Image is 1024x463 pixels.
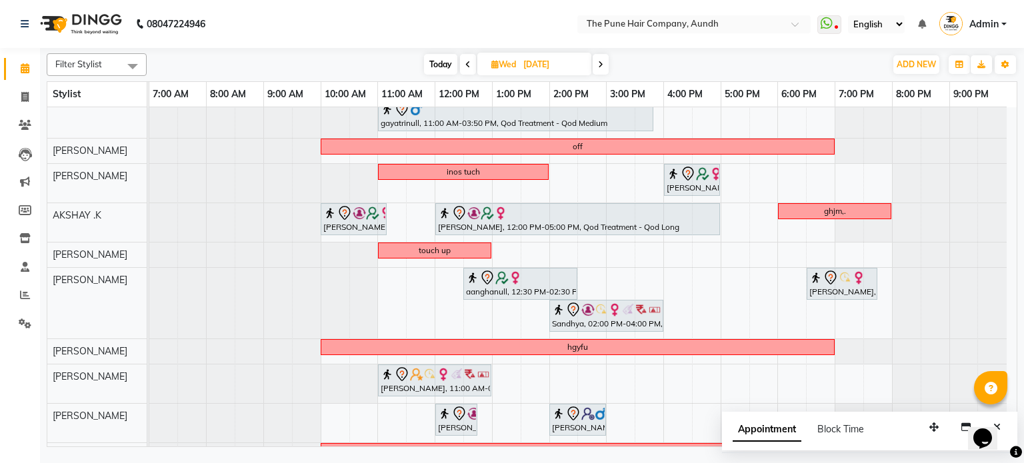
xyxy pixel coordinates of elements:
div: [PERSON_NAME], 11:00 AM-01:00 PM, 3 ten x Long [379,366,490,394]
a: 3:00 PM [607,85,649,104]
a: 6:00 PM [778,85,820,104]
div: touch up [419,244,451,256]
iframe: chat widget [968,410,1011,450]
div: off [573,141,583,153]
span: [PERSON_NAME] [53,170,127,182]
span: Admin [969,17,999,31]
span: [PERSON_NAME] [53,274,127,286]
div: hgyfu [567,341,588,353]
a: 11:00 AM [378,85,426,104]
div: [PERSON_NAME], 12:00 PM-05:00 PM, Qod Treatment - Qod Long [437,205,719,233]
span: [PERSON_NAME] [53,370,127,382]
span: [PERSON_NAME] [53,345,127,357]
span: Stylist [53,88,81,100]
div: Sandhya, 02:00 PM-04:00 PM, Hair Color [PERSON_NAME] Touchup 4 Inch [551,302,662,330]
span: [PERSON_NAME] [53,410,127,422]
div: ijoj [573,445,583,457]
a: 8:00 AM [207,85,249,104]
a: 7:00 AM [149,85,192,104]
div: [PERSON_NAME], 10:00 AM-11:10 AM, Cut [DEMOGRAPHIC_DATA] (Expert) [322,205,385,233]
span: [PERSON_NAME] [53,248,127,260]
a: 7:00 PM [835,85,877,104]
span: Today [424,54,457,75]
a: 5:00 PM [721,85,763,104]
a: 9:00 PM [950,85,992,104]
input: 2025-09-03 [519,55,586,75]
a: 2:00 PM [550,85,592,104]
div: [PERSON_NAME], 02:00 PM-03:00 PM, Clean up -Lotas [551,406,605,434]
div: aanghanull, 12:30 PM-02:30 PM, Hair Spa Hydrating & Purifying (Care) - Hair Spa Medium [465,270,576,298]
span: AKSHAY .K [53,209,101,221]
div: [PERSON_NAME], 12:00 PM-12:45 PM, Manicure- Basic [437,406,476,434]
a: 8:00 PM [893,85,935,104]
a: 12:00 PM [435,85,483,104]
div: [PERSON_NAME], 06:30 PM-07:45 PM, Cut [DEMOGRAPHIC_DATA] (Master stylist) [808,270,876,298]
img: logo [34,5,125,43]
div: inos tuch [447,166,480,178]
span: ADD NEW [897,59,936,69]
a: 4:00 PM [664,85,706,104]
b: 08047224946 [147,5,205,43]
span: Filter Stylist [55,59,102,69]
span: Block Time [817,423,864,435]
div: ghjm,. [824,205,846,217]
span: Wed [488,59,519,69]
a: 10:00 AM [321,85,369,104]
span: Appointment [733,418,801,442]
div: [PERSON_NAME] a, 04:00 PM-05:00 PM, Hair wash & blow dry -medium [665,166,719,194]
span: [PERSON_NAME] [53,145,127,157]
a: 1:00 PM [493,85,535,104]
div: gayatrinull, 11:00 AM-03:50 PM, Qod Treatment - Qod Medium [379,101,652,129]
img: Admin [939,12,963,35]
button: ADD NEW [893,55,939,74]
a: 9:00 AM [264,85,307,104]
